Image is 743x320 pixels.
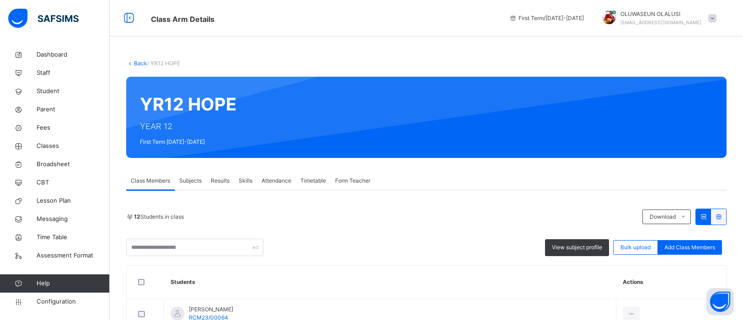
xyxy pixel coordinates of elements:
span: Messaging [37,215,110,224]
span: View subject profile [552,243,602,252]
span: Dashboard [37,50,110,59]
span: Fees [37,123,110,132]
span: Assessment Format [37,251,110,260]
span: Skills [239,177,252,185]
span: Add Class Members [664,243,715,252]
span: Broadsheet [37,160,110,169]
span: [PERSON_NAME] [189,305,233,314]
span: Download [650,213,676,221]
span: session/term information [509,14,584,22]
div: OLUWASEUNOLALUSI [593,10,721,26]
span: OLUWASEUN OLALUSI [620,10,701,18]
span: Bulk upload [620,243,651,252]
span: Students in class [134,213,184,221]
span: Student [37,87,110,96]
span: Results [211,177,230,185]
button: Open asap [706,288,734,315]
span: Staff [37,68,110,78]
a: Back [134,60,147,67]
span: Subjects [179,177,202,185]
span: Time Table [37,233,110,242]
span: / YR12 HOPE [147,60,180,67]
span: CBT [37,178,110,187]
span: Class Arm Details [151,15,214,24]
span: [EMAIL_ADDRESS][DOMAIN_NAME] [620,20,701,25]
span: Classes [37,142,110,151]
span: Timetable [300,177,326,185]
span: Parent [37,105,110,114]
span: Form Teacher [335,177,370,185]
span: Class Members [131,177,170,185]
img: safsims [8,9,79,28]
th: Students [164,266,616,299]
span: Help [37,279,109,288]
b: 12 [134,213,140,220]
th: Actions [616,266,726,299]
span: Attendance [262,177,291,185]
span: Configuration [37,297,109,306]
span: Lesson Plan [37,196,110,205]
